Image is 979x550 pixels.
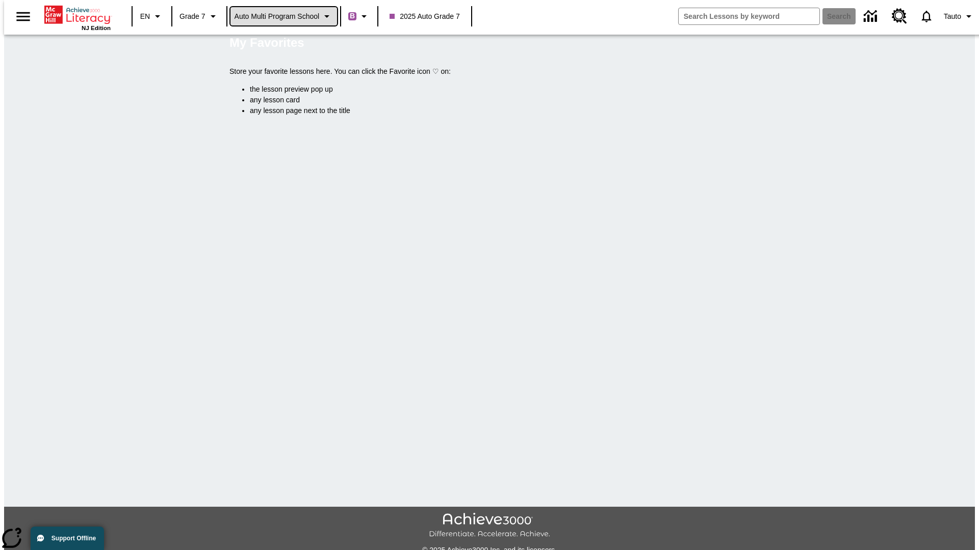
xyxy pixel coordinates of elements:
[44,5,111,25] a: Home
[390,11,460,22] span: 2025 Auto Grade 7
[344,7,374,25] button: Boost Class color is purple. Change class color
[886,3,913,30] a: Resource Center, Will open in new tab
[250,105,750,116] li: any lesson page next to the title
[44,4,111,31] div: Home
[175,7,223,25] button: Grade: Grade 7, Select a grade
[8,2,38,32] button: Open side menu
[429,513,550,539] img: Achieve3000 Differentiate Accelerate Achieve
[944,11,961,22] span: Tauto
[229,35,304,51] h5: My Favorites
[858,3,886,31] a: Data Center
[51,535,96,542] span: Support Offline
[940,7,979,25] button: Profile/Settings
[350,10,355,22] span: B
[235,11,320,22] span: Auto Multi program School
[82,25,111,31] span: NJ Edition
[250,95,750,105] li: any lesson card
[230,7,338,25] button: School: Auto Multi program School, Select your school
[136,7,168,25] button: Language: EN, Select a language
[679,8,819,24] input: search field
[229,66,750,77] p: Store your favorite lessons here. You can click the Favorite icon ♡ on:
[913,3,940,30] a: Notifications
[250,84,750,95] li: the lesson preview pop up
[140,11,150,22] span: EN
[31,527,104,550] button: Support Offline
[179,11,205,22] span: Grade 7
